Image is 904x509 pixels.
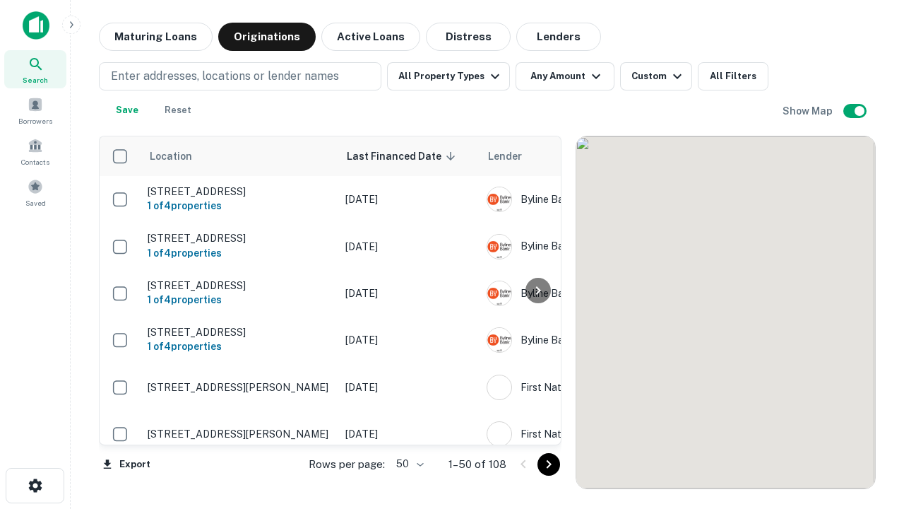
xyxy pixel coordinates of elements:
h6: 1 of 4 properties [148,245,331,261]
h6: Show Map [783,103,835,119]
img: picture [487,235,511,259]
button: Custom [620,62,692,90]
a: Saved [4,173,66,211]
div: 0 0 [576,136,875,488]
button: Export [99,454,154,475]
p: 1–50 of 108 [448,456,506,473]
div: First Nations Bank [487,375,698,400]
iframe: Chat Widget [833,396,904,464]
div: 50 [391,454,426,474]
button: Any Amount [516,62,614,90]
span: Search [23,74,48,86]
p: [DATE] [345,239,472,255]
div: Byline Bank [487,187,698,212]
button: Save your search to get updates of matches that match your search criteria. [105,96,150,124]
div: Byline Bank [487,327,698,353]
span: Saved [25,197,46,209]
th: Lender [480,136,706,176]
button: Originations [218,23,316,51]
button: Reset [155,96,201,124]
img: capitalize-icon.png [23,11,49,40]
p: [DATE] [345,286,472,301]
th: Last Financed Date [338,136,480,176]
span: Location [149,148,210,165]
button: All Property Types [387,62,510,90]
p: [STREET_ADDRESS][PERSON_NAME] [148,381,331,394]
button: Distress [426,23,511,51]
button: Go to next page [537,453,560,476]
p: [STREET_ADDRESS] [148,185,331,198]
img: picture [487,422,511,446]
img: picture [487,375,511,399]
p: [STREET_ADDRESS] [148,232,331,245]
div: Custom [631,68,686,85]
div: Byline Bank [487,234,698,259]
div: Byline Bank [487,281,698,306]
span: Borrowers [18,115,52,127]
span: Contacts [21,156,49,168]
img: picture [487,328,511,352]
th: Location [141,136,338,176]
p: [STREET_ADDRESS][PERSON_NAME] [148,428,331,440]
h6: 1 of 4 properties [148,339,331,354]
p: Enter addresses, locations or lender names [111,68,339,85]
button: Lenders [516,23,601,51]
button: Enter addresses, locations or lender names [99,62,381,90]
a: Borrowers [4,91,66,129]
button: Active Loans [321,23,420,51]
button: Maturing Loans [99,23,213,51]
span: Last Financed Date [347,148,460,165]
p: [DATE] [345,426,472,442]
div: First Nations Bank [487,421,698,447]
p: [DATE] [345,332,472,348]
img: picture [487,281,511,305]
h6: 1 of 4 properties [148,198,331,213]
p: [DATE] [345,192,472,207]
a: Search [4,50,66,88]
p: [DATE] [345,380,472,395]
img: picture [487,187,511,211]
span: Lender [488,148,522,165]
a: Contacts [4,132,66,170]
p: [STREET_ADDRESS] [148,279,331,292]
button: All Filters [698,62,768,90]
p: [STREET_ADDRESS] [148,326,331,339]
h6: 1 of 4 properties [148,292,331,308]
p: Rows per page: [309,456,385,473]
